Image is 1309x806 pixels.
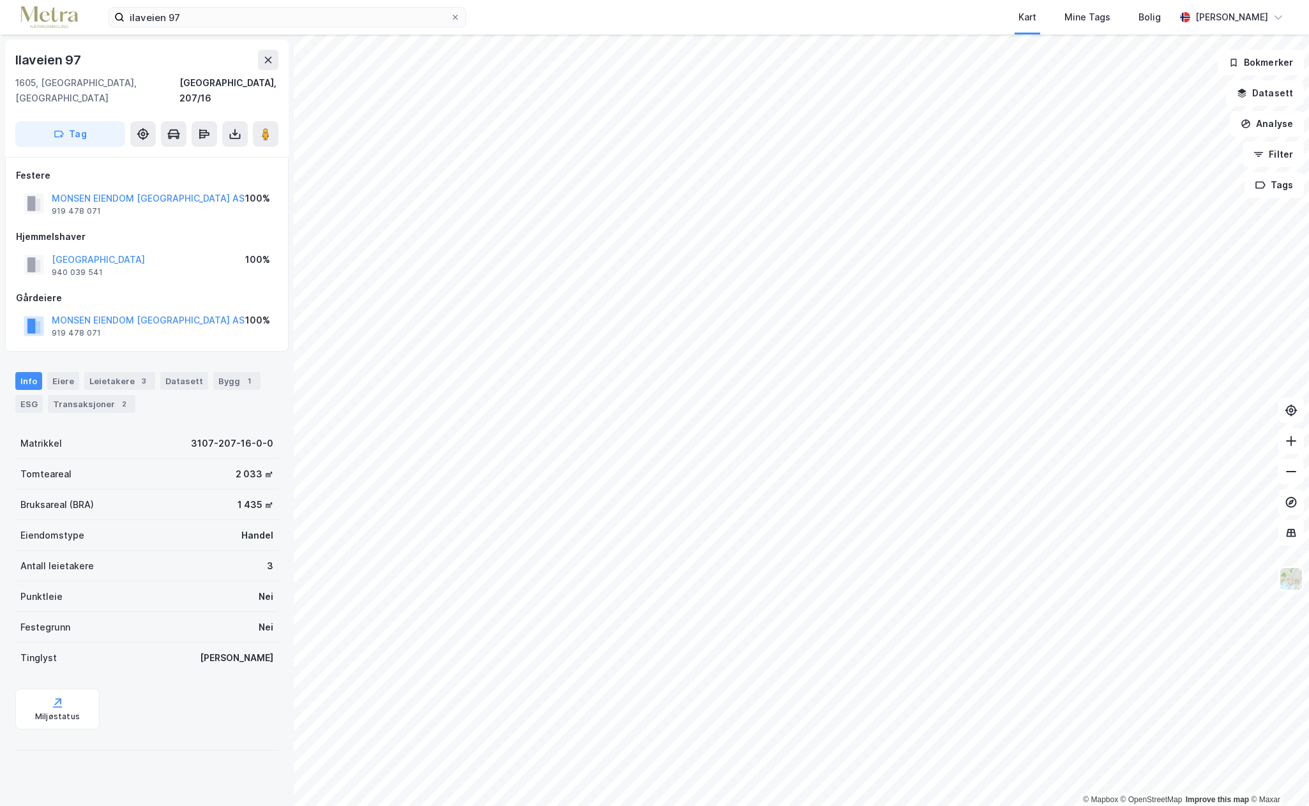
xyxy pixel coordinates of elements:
[52,206,101,216] div: 919 478 071
[15,121,125,147] button: Tag
[1064,10,1110,25] div: Mine Tags
[200,650,273,666] div: [PERSON_NAME]
[1243,142,1304,167] button: Filter
[20,436,62,451] div: Matrikkel
[117,398,130,410] div: 2
[191,436,273,451] div: 3107-207-16-0-0
[259,620,273,635] div: Nei
[16,290,278,306] div: Gårdeiere
[48,395,135,413] div: Transaksjoner
[84,372,155,390] div: Leietakere
[1195,10,1268,25] div: [PERSON_NAME]
[241,528,273,543] div: Handel
[20,620,70,635] div: Festegrunn
[236,466,273,482] div: 2 033 ㎡
[16,168,278,183] div: Festere
[245,252,270,267] div: 100%
[20,589,63,604] div: Punktleie
[160,372,208,390] div: Datasett
[238,497,273,512] div: 1 435 ㎡
[179,75,278,106] div: [GEOGRAPHIC_DATA], 207/16
[1083,795,1118,804] a: Mapbox
[213,372,261,390] div: Bygg
[20,528,84,543] div: Eiendomstype
[1245,745,1309,806] div: Kontrollprogram for chat
[47,372,79,390] div: Eiere
[1230,111,1304,137] button: Analyse
[245,191,270,206] div: 100%
[52,328,101,338] div: 919 478 071
[1186,795,1249,804] a: Improve this map
[1226,80,1304,106] button: Datasett
[259,589,273,604] div: Nei
[15,372,42,390] div: Info
[243,375,255,387] div: 1
[137,375,150,387] div: 3
[1139,10,1161,25] div: Bolig
[20,650,57,666] div: Tinglyst
[20,6,78,29] img: metra-logo.256734c3b2bbffee19d4.png
[20,497,94,512] div: Bruksareal (BRA)
[15,50,84,70] div: Ilaveien 97
[245,313,270,328] div: 100%
[1245,745,1309,806] iframe: Chat Widget
[1121,795,1183,804] a: OpenStreetMap
[20,466,72,482] div: Tomteareal
[16,229,278,244] div: Hjemmelshaver
[20,558,94,574] div: Antall leietakere
[1018,10,1036,25] div: Kart
[1218,50,1304,75] button: Bokmerker
[267,558,273,574] div: 3
[125,8,450,27] input: Søk på adresse, matrikkel, gårdeiere, leietakere eller personer
[35,712,80,722] div: Miljøstatus
[15,395,43,413] div: ESG
[1279,567,1303,591] img: Z
[52,267,103,278] div: 940 039 541
[15,75,179,106] div: 1605, [GEOGRAPHIC_DATA], [GEOGRAPHIC_DATA]
[1245,172,1304,198] button: Tags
